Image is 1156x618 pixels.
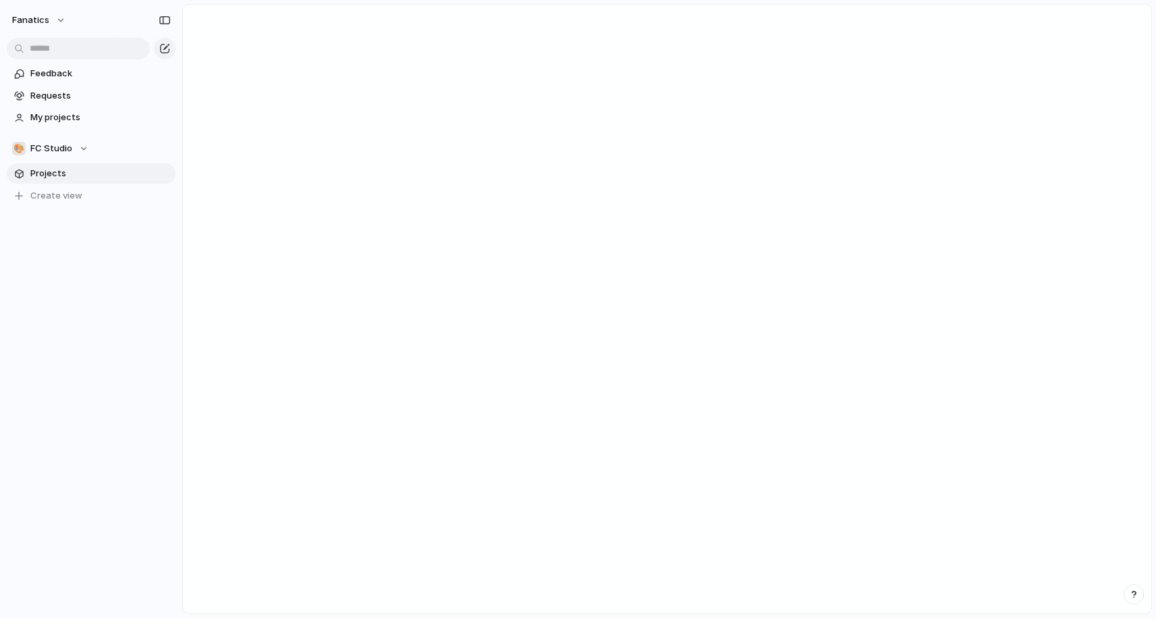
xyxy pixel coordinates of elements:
[30,167,171,180] span: Projects
[30,67,171,80] span: Feedback
[7,63,176,84] a: Feedback
[6,9,73,31] button: fanatics
[12,142,26,155] div: 🎨
[30,89,171,103] span: Requests
[7,86,176,106] a: Requests
[30,111,171,124] span: My projects
[7,163,176,184] a: Projects
[30,142,72,155] span: FC Studio
[7,138,176,159] button: 🎨FC Studio
[30,189,82,203] span: Create view
[7,107,176,128] a: My projects
[12,14,49,27] span: fanatics
[7,186,176,206] button: Create view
